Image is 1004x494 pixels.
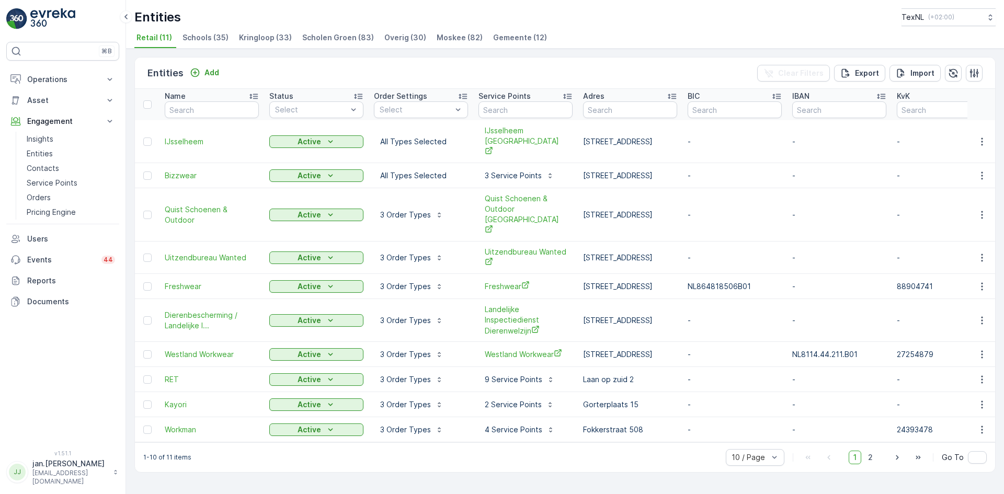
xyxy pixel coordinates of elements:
[849,451,861,464] span: 1
[897,315,991,326] p: -
[6,8,27,29] img: logo
[298,315,321,326] p: Active
[792,349,886,360] p: NL8114.44.211.B01
[688,424,782,435] p: -
[27,148,53,159] p: Entities
[101,47,112,55] p: ⌘B
[6,450,119,456] span: v 1.51.1
[143,453,191,462] p: 1-10 of 11 items
[298,170,321,181] p: Active
[269,314,363,327] button: Active
[6,228,119,249] a: Users
[897,210,991,220] p: -
[22,176,119,190] a: Service Points
[269,398,363,411] button: Active
[384,32,426,43] span: Overig (30)
[165,349,259,360] a: Westland Workwear
[583,210,677,220] p: [STREET_ADDRESS]
[165,204,259,225] a: Quist Schoenen & Outdoor
[889,65,941,82] button: Import
[380,315,431,326] p: 3 Order Types
[792,101,886,118] input: Search
[688,374,782,385] p: -
[6,291,119,312] a: Documents
[583,374,677,385] p: Laan op zuid 2
[897,101,991,118] input: Search
[792,91,809,101] p: IBAN
[485,281,566,292] a: Freshwear
[165,252,259,263] span: Uitzendbureau Wanted
[374,312,450,329] button: 3 Order Types
[688,399,782,410] p: -
[583,399,677,410] p: Gorterplaats 15
[143,400,152,409] div: Toggle Row Selected
[27,134,53,144] p: Insights
[165,91,186,101] p: Name
[143,426,152,434] div: Toggle Row Selected
[485,247,566,268] a: Uitzendbureau Wanted
[269,209,363,221] button: Active
[143,375,152,384] div: Toggle Row Selected
[583,101,677,118] input: Search
[9,464,26,480] div: JJ
[143,282,152,291] div: Toggle Row Selected
[27,178,77,188] p: Service Points
[22,190,119,205] a: Orders
[485,349,566,360] a: Westland Workwear
[165,399,259,410] a: Kayori
[298,349,321,360] p: Active
[942,452,964,463] span: Go To
[298,252,321,263] p: Active
[27,275,115,286] p: Reports
[374,249,450,266] button: 3 Order Types
[22,146,119,161] a: Entities
[269,169,363,182] button: Active
[583,170,677,181] p: [STREET_ADDRESS]
[269,373,363,386] button: Active
[143,211,152,219] div: Toggle Row Selected
[32,469,108,486] p: [EMAIL_ADDRESS][DOMAIN_NAME]
[298,210,321,220] p: Active
[478,396,561,413] button: 2 Service Points
[143,137,152,146] div: Toggle Row Selected
[792,424,886,435] p: -
[902,12,924,22] p: TexNL
[688,136,782,147] p: -
[583,424,677,435] p: Fokkerstraat 508
[792,315,886,326] p: -
[437,32,483,43] span: Moskee (82)
[792,210,886,220] p: -
[897,170,991,181] p: -
[380,349,431,360] p: 3 Order Types
[897,374,991,385] p: -
[374,396,450,413] button: 3 Order Types
[27,296,115,307] p: Documents
[380,281,431,292] p: 3 Order Types
[688,349,782,360] p: -
[792,252,886,263] p: -
[104,256,113,264] p: 44
[778,68,824,78] p: Clear Filters
[897,349,991,360] p: 27254879
[374,91,427,101] p: Order Settings
[583,315,677,326] p: [STREET_ADDRESS]
[478,371,561,388] button: 9 Service Points
[269,251,363,264] button: Active
[688,101,782,118] input: Search
[380,399,431,410] p: 3 Order Types
[275,105,347,115] p: Select
[688,170,782,181] p: -
[792,136,886,147] p: -
[897,424,991,435] p: 24393478
[6,111,119,132] button: Engagement
[478,91,531,101] p: Service Points
[374,371,450,388] button: 3 Order Types
[374,421,450,438] button: 3 Order Types
[910,68,934,78] p: Import
[269,423,363,436] button: Active
[165,101,259,118] input: Search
